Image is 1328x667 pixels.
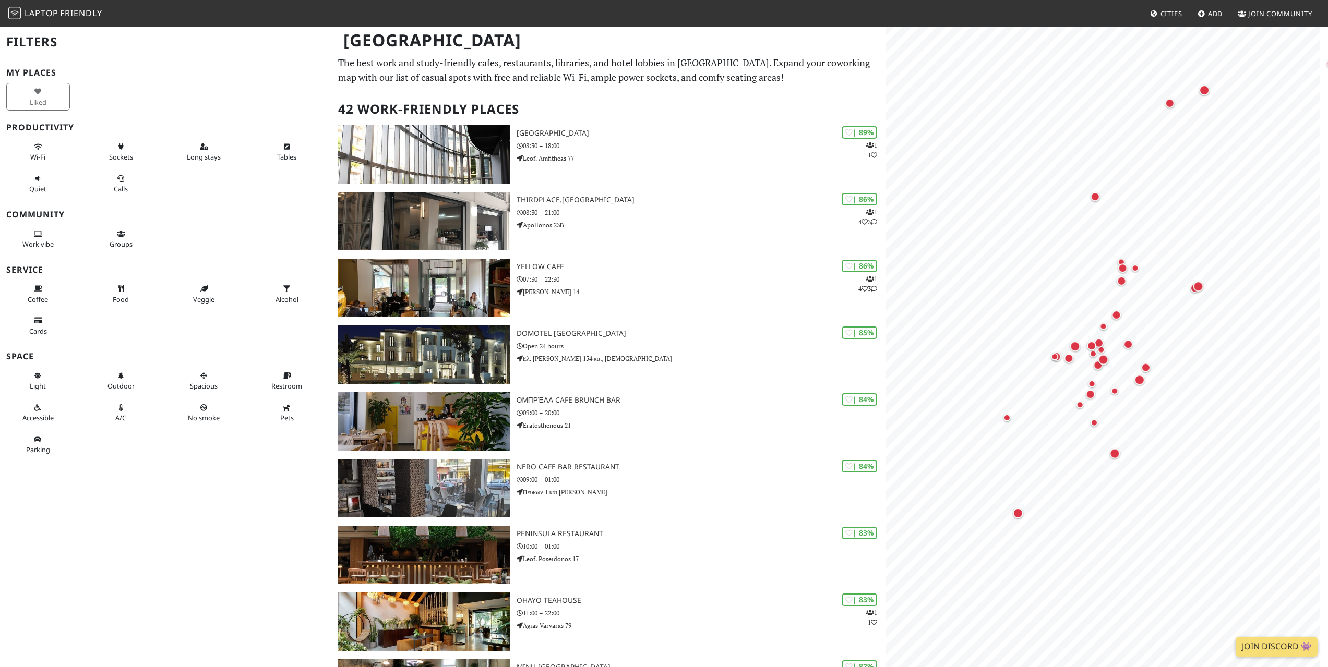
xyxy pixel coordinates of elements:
button: A/C [89,399,153,427]
p: 1 4 3 [858,207,877,227]
button: Alcohol [255,280,319,308]
div: Map marker [1121,337,1135,351]
p: 08:30 – 21:00 [517,208,886,217]
p: 09:00 – 20:00 [517,408,886,418]
span: Stable Wi-Fi [30,152,45,162]
button: Outdoor [89,367,153,395]
div: | 86% [842,193,877,205]
button: Long stays [172,138,236,166]
button: Restroom [255,367,319,395]
div: Map marker [1083,387,1097,401]
div: Map marker [1108,384,1121,397]
a: Add [1193,4,1227,23]
div: Map marker [1107,446,1122,460]
div: Map marker [1095,343,1107,356]
h3: Peninsula Restaurant [517,529,886,538]
div: Map marker [1091,358,1105,372]
div: Map marker [1115,256,1127,268]
div: Map marker [1087,347,1099,360]
img: Nero Cafe Bar Restaurant [338,459,510,517]
button: Cards [6,312,70,339]
span: Work-friendly tables [277,152,296,162]
a: Thirdplace.Athens | 86% 143 Thirdplace.[GEOGRAPHIC_DATA] 08:30 – 21:00 Apollonos 23Β [332,192,885,250]
span: Alcohol [276,295,298,304]
span: Smoke free [188,413,220,422]
button: Groups [89,225,153,253]
span: Power sockets [109,152,133,162]
h3: Productivity [6,123,326,132]
p: 09:00 – 01:00 [517,475,886,484]
div: Map marker [1085,377,1098,390]
a: Peninsula Restaurant | 83% Peninsula Restaurant 10:00 – 01:00 Leof. Poseidonos 17 [332,526,885,584]
button: Parking [6,431,70,458]
span: Cities [1160,9,1182,18]
p: Leof. Poseidonos 17 [517,554,886,564]
span: Natural light [30,381,46,391]
div: | 83% [842,593,877,605]
div: Map marker [1115,274,1128,287]
a: Domotel Kastri Hotel | 85% Domotel [GEOGRAPHIC_DATA] Open 24 hours Ελ. [PERSON_NAME] 154 και, [DE... [332,325,885,384]
span: Laptop [25,7,58,19]
div: Map marker [1139,360,1153,374]
div: Map marker [1048,350,1061,363]
h3: Community [6,210,326,220]
button: Sockets [89,138,153,166]
button: Quiet [6,170,70,198]
p: The best work and study-friendly cafes, restaurants, libraries, and hotel lobbies in [GEOGRAPHIC_... [338,55,879,86]
p: 1 1 [866,140,877,160]
h3: Space [6,351,326,361]
img: Domotel Kastri Hotel [338,325,510,384]
div: | 89% [842,126,877,138]
div: Map marker [1011,506,1025,520]
p: 07:30 – 22:30 [517,274,886,284]
span: Spacious [190,381,218,391]
span: Veggie [193,295,214,304]
p: Leof. Amfitheas 77 [517,153,886,163]
p: 1 4 3 [858,274,877,294]
a: Red Center | 89% 11 [GEOGRAPHIC_DATA] 08:30 – 18:00 Leof. Amfitheas 77 [332,125,885,184]
div: | 84% [842,460,877,472]
span: Parking [26,445,50,454]
div: | 84% [842,393,877,405]
div: Map marker [1109,308,1123,322]
button: Tables [255,138,319,166]
button: Pets [255,399,319,427]
p: 10:00 – 01:00 [517,541,886,551]
div: Map marker [1096,352,1110,367]
div: Map marker [1000,411,1013,424]
button: Wi-Fi [6,138,70,166]
div: Map marker [1062,351,1075,365]
button: Accessible [6,399,70,427]
span: Quiet [29,184,46,193]
span: Accessible [22,413,54,422]
h1: [GEOGRAPHIC_DATA] [335,26,883,55]
span: Outdoor area [107,381,135,391]
p: [PERSON_NAME] 14 [517,287,886,297]
div: | 86% [842,260,877,272]
button: Work vibe [6,225,70,253]
h2: Filters [6,26,326,58]
span: Add [1208,9,1223,18]
div: | 85% [842,326,877,338]
div: Map marker [1097,320,1109,332]
div: Map marker [1197,83,1212,98]
button: No smoke [172,399,236,427]
span: Air conditioned [115,413,126,422]
span: Credit cards [29,326,47,336]
span: Friendly [60,7,102,19]
div: Map marker [1188,281,1202,295]
p: Agias Varvaras 79 [517,621,886,630]
div: Map marker [1049,349,1063,363]
p: Ελ. [PERSON_NAME] 154 και, [DEMOGRAPHIC_DATA] [517,354,886,363]
span: Restroom [271,381,302,391]
h3: Service [6,265,326,275]
button: Food [89,280,153,308]
a: Nero Cafe Bar Restaurant | 84% Nero Cafe Bar Restaurant 09:00 – 01:00 Πευκων 1 και [PERSON_NAME] [332,459,885,517]
div: Map marker [1132,372,1147,387]
div: Map marker [1073,398,1086,411]
div: | 83% [842,527,877,539]
div: Map marker [1116,261,1129,275]
h3: Yellow Cafe [517,262,886,271]
a: Cities [1146,4,1187,23]
button: Light [6,367,70,395]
